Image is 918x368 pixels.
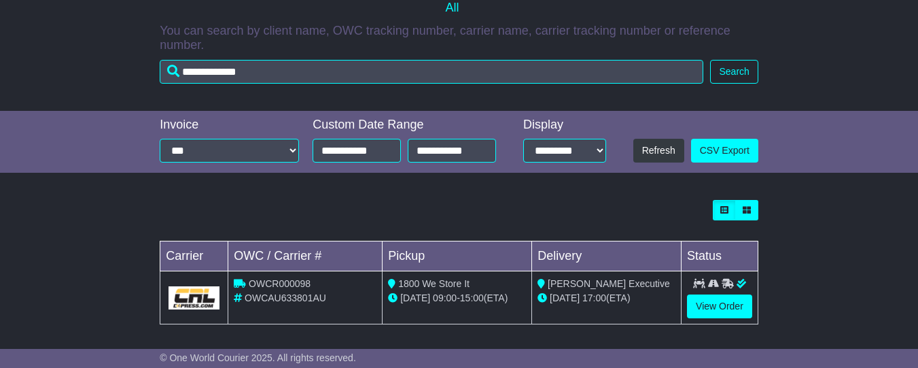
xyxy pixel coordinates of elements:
td: Delivery [532,241,682,271]
span: 15:00 [460,292,484,303]
a: View Order [687,295,752,318]
div: Display [523,118,606,133]
span: © One World Courier 2025. All rights reserved. [160,352,356,363]
img: GetCarrierServiceLogo [169,286,219,310]
span: 17:00 [582,292,606,303]
span: [PERSON_NAME] Executive [548,278,670,289]
div: (ETA) [537,291,675,305]
td: Pickup [383,241,532,271]
div: Custom Date Range [313,118,503,133]
td: Status [682,241,758,271]
button: Refresh [633,139,684,163]
span: [DATE] [550,292,580,303]
span: 1800 We Store It [398,278,470,289]
button: Search [710,60,758,84]
td: OWC / Carrier # [228,241,383,271]
span: OWCAU633801AU [245,292,326,303]
span: OWCR000098 [249,278,311,289]
span: [DATE] [400,292,430,303]
div: Invoice [160,118,299,133]
span: 09:00 [433,292,457,303]
a: CSV Export [691,139,758,163]
div: - (ETA) [388,291,526,305]
td: Carrier [160,241,228,271]
p: You can search by client name, OWC tracking number, carrier name, carrier tracking number or refe... [160,24,758,53]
